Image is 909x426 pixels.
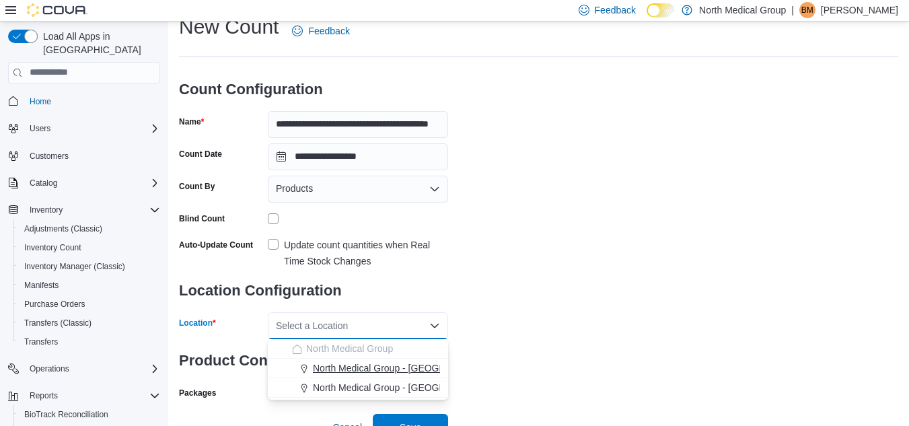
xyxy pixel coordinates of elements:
span: North Medical Group [306,342,393,355]
button: Users [3,119,166,138]
div: Blind Count [179,213,225,224]
button: Reports [3,386,166,405]
div: Brendan Mccutchen [799,2,815,18]
span: Inventory [30,205,63,215]
span: Feedback [595,3,636,17]
p: North Medical Group [699,2,786,18]
input: Press the down key to open a popover containing a calendar. [268,143,448,170]
span: BioTrack Reconciliation [19,406,160,423]
span: Feedback [308,24,349,38]
label: Name [179,116,204,127]
a: Manifests [19,277,64,293]
span: Transfers [19,334,160,350]
span: Transfers (Classic) [19,315,160,331]
button: Close list of options [429,320,440,331]
a: Inventory Manager (Classic) [19,258,131,275]
h3: Count Configuration [179,68,448,111]
span: Inventory [24,202,160,218]
a: Home [24,94,57,110]
label: Location [179,318,216,328]
h3: Location Configuration [179,269,448,312]
span: Transfers [24,336,58,347]
span: Customers [30,151,69,162]
span: Users [24,120,160,137]
p: [PERSON_NAME] [821,2,898,18]
button: Inventory Count [13,238,166,257]
span: Catalog [24,175,160,191]
a: BioTrack Reconciliation [19,406,114,423]
label: Count By [179,181,215,192]
a: Transfers [19,334,63,350]
label: Auto-Update Count [179,240,253,250]
span: Manifests [19,277,160,293]
span: Products [276,180,313,197]
a: Customers [24,148,74,164]
button: Operations [24,361,75,377]
button: Inventory Manager (Classic) [13,257,166,276]
span: Customers [24,147,160,164]
span: Users [30,123,50,134]
button: Transfers (Classic) [13,314,166,332]
span: Manifests [24,280,59,291]
button: Manifests [13,276,166,295]
h3: Product Configuration [179,339,448,382]
button: BioTrack Reconciliation [13,405,166,424]
span: Adjustments (Classic) [24,223,102,234]
span: Catalog [30,178,57,188]
a: Purchase Orders [19,296,91,312]
button: North Medical Group [268,339,448,359]
button: Inventory [3,201,166,219]
input: Dark Mode [647,3,675,17]
button: Catalog [3,174,166,192]
a: Inventory Count [19,240,87,256]
span: Reports [30,390,58,401]
span: BM [801,2,813,18]
h1: New Count [179,13,279,40]
span: Purchase Orders [19,296,160,312]
span: Inventory Count [24,242,81,253]
span: Operations [30,363,69,374]
button: North Medical Group - [GEOGRAPHIC_DATA] [268,378,448,398]
a: Transfers (Classic) [19,315,97,331]
span: North Medical Group - [GEOGRAPHIC_DATA] [313,381,506,394]
img: Cova [27,3,87,17]
span: Load All Apps in [GEOGRAPHIC_DATA] [38,30,160,57]
span: Reports [24,388,160,404]
button: Users [24,120,56,137]
div: Update count quantities when Real Time Stock Changes [284,237,448,269]
span: Home [30,96,51,107]
a: Adjustments (Classic) [19,221,108,237]
label: Packages [179,388,216,398]
button: Transfers [13,332,166,351]
button: Operations [3,359,166,378]
div: Choose from the following options [268,339,448,398]
button: Catalog [24,175,63,191]
span: BioTrack Reconciliation [24,409,108,420]
span: Inventory Manager (Classic) [19,258,160,275]
a: Feedback [287,17,355,44]
button: Reports [24,388,63,404]
span: Home [24,93,160,110]
button: Customers [3,146,166,166]
span: Purchase Orders [24,299,85,310]
span: North Medical Group - [GEOGRAPHIC_DATA] [313,361,506,375]
button: Inventory [24,202,68,218]
button: Open list of options [429,184,440,194]
span: Operations [24,361,160,377]
span: Adjustments (Classic) [19,221,160,237]
button: North Medical Group - [GEOGRAPHIC_DATA] [268,359,448,378]
button: Purchase Orders [13,295,166,314]
button: Adjustments (Classic) [13,219,166,238]
span: Inventory Manager (Classic) [24,261,125,272]
span: Inventory Count [19,240,160,256]
span: Transfers (Classic) [24,318,92,328]
p: | [791,2,794,18]
label: Count Date [179,149,222,159]
button: Home [3,92,166,111]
